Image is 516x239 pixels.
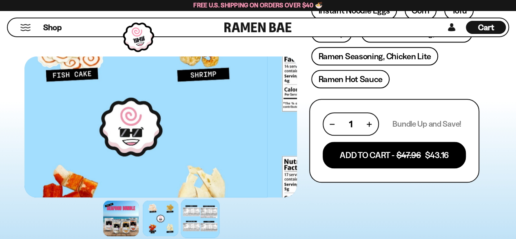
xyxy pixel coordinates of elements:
a: Shop [43,21,62,34]
p: Bundle Up and Save! [392,119,461,129]
button: Mobile Menu Trigger [20,24,31,31]
a: Ramen Seasoning, Chicken Lite [311,47,438,65]
div: Cart [466,18,506,36]
span: Cart [478,22,494,32]
span: Free U.S. Shipping on Orders over $40 🍜 [193,1,323,9]
span: 1 [349,119,352,129]
button: Add To Cart - $47.96 $43.16 [323,142,466,168]
a: Ramen Hot Sauce [311,70,390,88]
span: Shop [43,22,62,33]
